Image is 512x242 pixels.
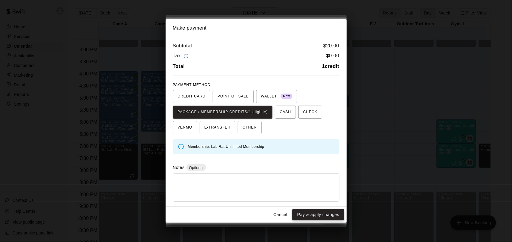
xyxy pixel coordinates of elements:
button: VENMO [173,121,197,134]
b: 1 credit [322,64,339,69]
h6: Subtotal [173,42,192,50]
button: WALLET New [256,90,297,103]
button: POINT OF SALE [213,90,253,103]
button: OTHER [238,121,262,134]
button: E-TRANSFER [200,121,236,134]
span: E-TRANSFER [205,123,231,132]
button: CHECK [298,106,322,119]
span: PAYMENT METHOD [173,83,211,87]
button: PACKAGE / MEMBERSHIP CREDITS(1 eligible) [173,106,273,119]
h6: Tax [173,52,190,60]
span: PACKAGE / MEMBERSHIP CREDITS (1 eligible) [178,107,268,117]
h6: $ 20.00 [323,42,339,50]
h6: $ 0.00 [326,52,339,60]
label: Notes [173,165,185,170]
span: CASH [280,107,291,117]
button: Cancel [271,209,290,220]
span: OTHER [243,123,257,132]
b: Total [173,64,185,69]
button: CASH [275,106,296,119]
button: CREDIT CARD [173,90,211,103]
span: POINT OF SALE [218,92,249,101]
span: CREDIT CARD [178,92,206,101]
span: VENMO [178,123,192,132]
h2: Make payment [166,19,347,37]
span: CHECK [303,107,317,117]
span: Membership: Lab Rat Unlimited Membership [188,145,264,149]
span: New [281,92,292,100]
span: Optional [186,165,206,170]
button: Pay & apply changes [292,209,344,220]
span: WALLET [261,92,293,101]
